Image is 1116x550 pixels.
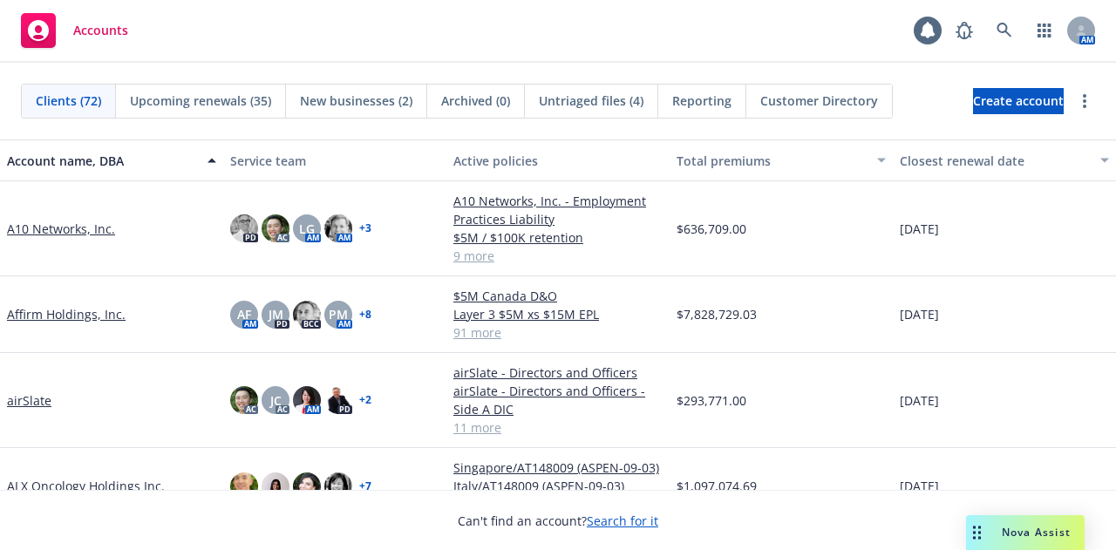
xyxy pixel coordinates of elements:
span: Untriaged files (4) [539,92,643,110]
span: AF [237,305,251,323]
span: Reporting [672,92,732,110]
span: [DATE] [900,477,939,495]
a: 9 more [453,247,663,265]
a: more [1074,91,1095,112]
span: [DATE] [900,391,939,410]
a: Search [987,13,1022,48]
a: Report a Bug [947,13,982,48]
img: photo [293,301,321,329]
span: $1,097,074.69 [677,477,757,495]
span: PM [329,305,348,323]
img: photo [230,472,258,500]
div: Service team [230,152,439,170]
a: 11 more [453,418,663,437]
span: [DATE] [900,220,939,238]
a: + 7 [359,481,371,492]
img: photo [324,214,352,242]
a: Layer 3 $5M xs $15M EPL [453,305,663,323]
img: photo [324,386,352,414]
span: Clients (72) [36,92,101,110]
a: $5M / $100K retention [453,228,663,247]
button: Closest renewal date [893,139,1116,181]
img: photo [324,472,352,500]
a: Create account [973,88,1064,114]
a: A10 Networks, Inc. [7,220,115,238]
a: Singapore/AT148009 (ASPEN-09-03) [453,458,663,477]
a: airSlate [7,391,51,410]
span: $7,828,729.03 [677,305,757,323]
a: Search for it [587,513,658,529]
a: + 3 [359,223,371,234]
button: Total premiums [670,139,893,181]
span: Accounts [73,24,128,37]
a: ALX Oncology Holdings Inc. [7,477,165,495]
span: JM [269,305,283,323]
img: photo [293,386,321,414]
img: photo [230,386,258,414]
span: Can't find an account? [458,512,658,530]
span: JC [270,391,282,410]
img: photo [262,214,289,242]
a: airSlate - Directors and Officers [453,363,663,382]
span: LG [299,220,315,238]
a: Affirm Holdings, Inc. [7,305,126,323]
a: + 8 [359,309,371,320]
a: Accounts [14,6,135,55]
div: Drag to move [966,515,988,550]
a: Switch app [1027,13,1062,48]
span: Upcoming renewals (35) [130,92,271,110]
button: Active policies [446,139,670,181]
a: $5M Canada D&O [453,287,663,305]
span: $636,709.00 [677,220,746,238]
img: photo [230,214,258,242]
a: 91 more [453,323,663,342]
span: Nova Assist [1002,525,1071,540]
img: photo [262,472,289,500]
span: [DATE] [900,305,939,323]
span: New businesses (2) [300,92,412,110]
a: + 2 [359,395,371,405]
img: photo [293,472,321,500]
span: Archived (0) [441,92,510,110]
a: Italy/AT148009 (ASPEN-09-03) [453,477,663,495]
button: Service team [223,139,446,181]
span: $293,771.00 [677,391,746,410]
div: Account name, DBA [7,152,197,170]
span: Create account [973,85,1064,118]
span: Customer Directory [760,92,878,110]
a: A10 Networks, Inc. - Employment Practices Liability [453,192,663,228]
div: Total premiums [677,152,867,170]
div: Closest renewal date [900,152,1090,170]
div: Active policies [453,152,663,170]
button: Nova Assist [966,515,1085,550]
a: airSlate - Directors and Officers - Side A DIC [453,382,663,418]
